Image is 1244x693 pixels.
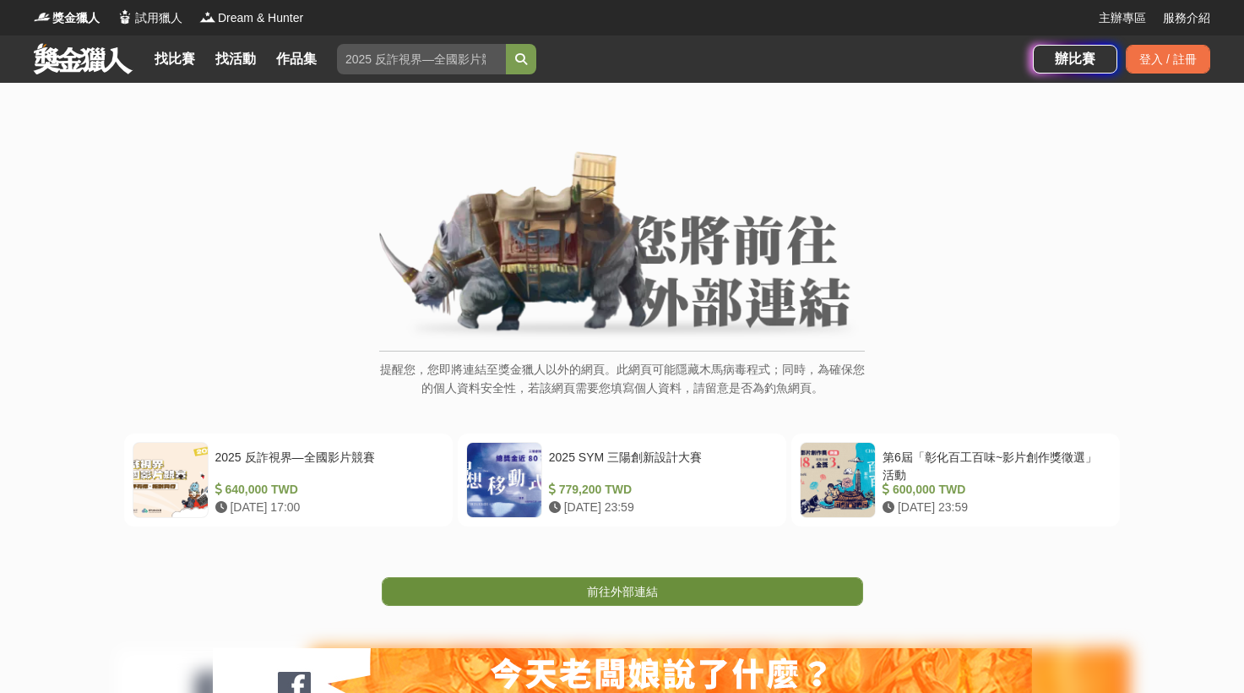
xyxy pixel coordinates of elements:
[549,481,771,499] div: 779,200 TWD
[458,434,786,527] a: 2025 SYM 三陽創新設計大賽 779,200 TWD [DATE] 23:59
[1163,9,1210,27] a: 服務介紹
[549,499,771,516] div: [DATE] 23:59
[199,8,216,25] img: Logo
[587,585,658,598] span: 前往外部連結
[215,449,437,481] div: 2025 反詐視界—全國影片競賽
[215,499,437,516] div: [DATE] 17:00
[382,577,863,606] a: 前往外部連結
[135,9,182,27] span: 試用獵人
[34,8,51,25] img: Logo
[379,151,865,342] img: External Link Banner
[218,9,303,27] span: Dream & Hunter
[148,47,202,71] a: 找比賽
[209,47,263,71] a: 找活動
[269,47,323,71] a: 作品集
[883,499,1105,516] div: [DATE] 23:59
[883,449,1105,481] div: 第6屆「彰化百工百味~影片創作獎徵選」活動
[1033,45,1117,74] a: 辦比賽
[337,44,506,74] input: 2025 反詐視界—全國影片競賽
[791,434,1120,527] a: 第6屆「彰化百工百味~影片創作獎徵選」活動 600,000 TWD [DATE] 23:59
[199,9,303,27] a: LogoDream & Hunter
[379,360,865,415] p: 提醒您，您即將連結至獎金獵人以外的網頁。此網頁可能隱藏木馬病毒程式；同時，為確保您的個人資料安全性，若該網頁需要您填寫個人資料，請留意是否為釣魚網頁。
[883,481,1105,499] div: 600,000 TWD
[1126,45,1210,74] div: 登入 / 註冊
[124,434,453,527] a: 2025 反詐視界—全國影片競賽 640,000 TWD [DATE] 17:00
[117,9,182,27] a: Logo試用獵人
[1099,9,1146,27] a: 主辦專區
[549,449,771,481] div: 2025 SYM 三陽創新設計大賽
[215,481,437,499] div: 640,000 TWD
[52,9,100,27] span: 獎金獵人
[117,8,133,25] img: Logo
[34,9,100,27] a: Logo獎金獵人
